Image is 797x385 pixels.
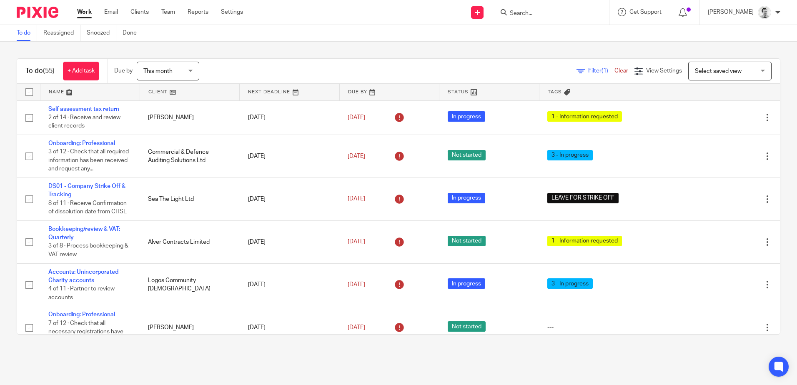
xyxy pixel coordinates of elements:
h1: To do [25,67,55,75]
span: 3 of 12 · Check that all required information has been received and request any... [48,149,129,172]
img: Andy_2025.jpg [758,6,771,19]
span: [DATE] [348,325,365,330]
span: Not started [448,236,486,246]
span: 3 - In progress [547,150,593,160]
span: 4 of 11 · Partner to review accounts [48,286,115,300]
p: [PERSON_NAME] [708,8,754,16]
td: [DATE] [240,263,339,306]
span: Get Support [629,9,662,15]
a: To do [17,25,37,41]
span: 7 of 12 · Check that all necessary registrations have been set up as individual... [48,320,123,343]
a: Reports [188,8,208,16]
span: [DATE] [348,239,365,245]
td: Alver Contracts Limited [140,220,239,263]
td: [DATE] [240,100,339,135]
span: Not started [448,321,486,332]
a: Snoozed [87,25,116,41]
a: Reassigned [43,25,80,41]
p: Due by [114,67,133,75]
a: + Add task [63,62,99,80]
span: 8 of 11 · Receive Confirmation of dissolution date from CHSE [48,200,127,215]
span: Select saved view [695,68,742,74]
a: Work [77,8,92,16]
td: Logos Community [DEMOGRAPHIC_DATA] [140,263,239,306]
a: Self assessment tax return [48,106,119,112]
span: LEAVE FOR STRIKE OFF [547,193,619,203]
span: 1 - Information requested [547,111,622,122]
span: In progress [448,278,485,289]
span: (55) [43,67,55,74]
td: [DATE] [240,135,339,177]
span: Tags [548,90,562,94]
a: Bookkeeping/review & VAT: Quarterly [48,226,120,240]
td: [DATE] [240,178,339,221]
span: [DATE] [348,153,365,159]
span: [DATE] [348,115,365,120]
span: (1) [602,68,608,74]
a: Done [123,25,143,41]
td: [DATE] [240,306,339,349]
span: In progress [448,193,485,203]
span: 3 - In progress [547,278,593,289]
div: --- [547,323,672,332]
span: 1 - Information requested [547,236,622,246]
span: 3 of 8 · Process bookkeeping & VAT review [48,243,128,258]
td: [DATE] [240,220,339,263]
span: In progress [448,111,485,122]
span: 2 of 14 · Receive and review client records [48,115,120,129]
a: Clients [130,8,149,16]
img: Pixie [17,7,58,18]
span: View Settings [646,68,682,74]
input: Search [509,10,584,17]
a: Accounts: Unincorporated Charity accounts [48,269,118,283]
a: Email [104,8,118,16]
a: DS01 - Company Strike Off & Tracking [48,183,125,197]
span: Filter [588,68,614,74]
span: [DATE] [348,196,365,202]
a: Onboarding: Professional [48,312,115,317]
span: This month [143,68,173,74]
a: Team [161,8,175,16]
td: [PERSON_NAME] [140,100,239,135]
td: Commercial & Defence Auditing Solutions Ltd [140,135,239,177]
span: Not started [448,150,486,160]
a: Settings [221,8,243,16]
a: Onboarding: Professional [48,140,115,146]
td: Sea The Light Ltd [140,178,239,221]
td: [PERSON_NAME] [140,306,239,349]
a: Clear [614,68,628,74]
span: [DATE] [348,282,365,287]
